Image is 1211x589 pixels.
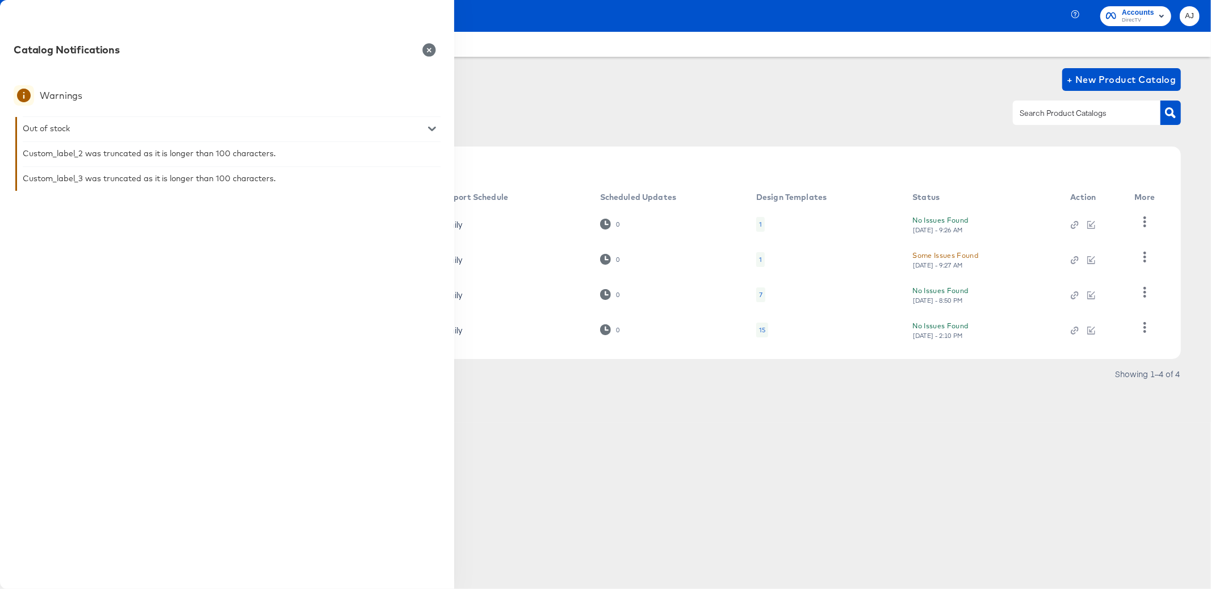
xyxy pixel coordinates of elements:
div: Design Templates [756,193,827,202]
div: 7 [756,287,765,302]
span: AJ [1184,10,1195,23]
div: 0 [615,220,620,228]
div: 1 [756,217,765,232]
div: 0 [600,254,620,265]
div: Import Schedule [444,193,508,202]
div: 1 [759,255,762,264]
button: AJ [1180,6,1200,26]
div: 1 [756,252,765,267]
div: 7 [759,290,762,299]
td: Daily [435,207,591,242]
div: Catalog Notifications [14,43,120,57]
span: Accounts [1122,7,1154,19]
input: Search Product Catalogs [1017,107,1138,120]
td: Daily [435,242,591,277]
div: Custom_label_3 was truncated as it is longer than 100 characters. [23,174,276,183]
div: Warnings [40,90,82,101]
div: Scheduled Updates [600,193,677,202]
span: + New Product Catalog [1067,72,1176,87]
span: DirecTV [1122,16,1154,25]
div: 0 [600,289,620,300]
div: [DATE] - 9:27 AM [912,261,963,269]
th: Action [1062,189,1126,207]
th: More [1126,189,1169,207]
div: 0 [615,256,620,264]
th: Status [903,189,1061,207]
div: Out of stock [23,124,70,133]
div: Some Issues Found [912,249,978,261]
div: Showing 1–4 of 4 [1115,370,1181,378]
td: Daily [435,312,591,348]
td: Daily [435,277,591,312]
div: 0 [600,324,620,335]
div: 15 [759,325,765,335]
div: 1 [759,220,762,229]
button: AccountsDirecTV [1100,6,1171,26]
div: 0 [615,291,620,299]
div: 0 [600,219,620,229]
button: Some Issues Found[DATE] - 9:27 AM [912,249,978,269]
div: 0 [615,326,620,334]
div: Custom_label_2 was truncated as it is longer than 100 characters. [23,149,276,158]
div: 15 [756,323,768,337]
button: + New Product Catalog [1062,68,1181,91]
